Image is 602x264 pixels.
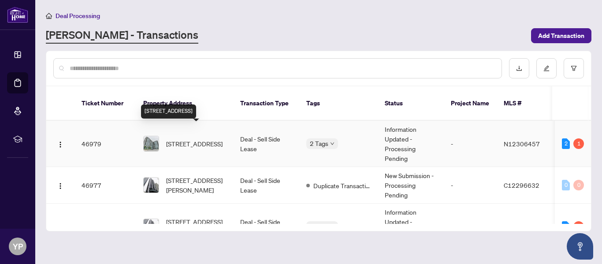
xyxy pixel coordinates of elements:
button: filter [564,58,584,78]
td: - [444,167,497,204]
div: 0 [562,180,570,190]
button: Add Transaction [531,28,591,43]
span: edit [543,65,550,71]
button: Logo [53,137,67,151]
td: Deal - Sell Side Lease [233,121,299,167]
td: Information Updated - Processing Pending [378,121,444,167]
img: logo [7,7,28,23]
td: 46979 [74,121,136,167]
td: - [444,204,497,250]
div: 3 [562,221,570,232]
a: [PERSON_NAME] - Transactions [46,28,198,44]
th: Project Name [444,86,497,121]
span: filter [571,65,577,71]
span: 2 Tags [310,221,328,231]
div: 2 [573,221,584,232]
th: Tags [299,86,378,121]
button: Open asap [567,233,593,260]
img: thumbnail-img [144,178,159,193]
span: N12306457 [504,140,540,148]
button: Logo [53,178,67,192]
div: 0 [573,180,584,190]
span: [STREET_ADDRESS][PERSON_NAME] [166,217,226,236]
th: Ticket Number [74,86,136,121]
span: YP [13,240,23,253]
div: 1 [573,138,584,149]
th: Transaction Type [233,86,299,121]
td: Deal - Sell Side Lease [233,204,299,250]
img: thumbnail-img [144,219,159,234]
th: Property Address [136,86,233,121]
td: Information Updated - Processing Pending [378,204,444,250]
button: download [509,58,529,78]
th: MLS # [497,86,550,121]
span: Deal Processing [56,12,100,20]
span: Add Transaction [538,29,584,43]
span: C12296632 [504,223,539,231]
span: down [330,141,334,146]
span: Duplicate Transaction [313,181,371,190]
span: download [516,65,522,71]
span: C12296632 [504,181,539,189]
img: Logo [57,141,64,148]
span: [STREET_ADDRESS] [166,139,223,149]
button: Logo [53,219,67,234]
td: 46977 [74,167,136,204]
th: Status [378,86,444,121]
td: Deal - Sell Side Lease [233,167,299,204]
div: 2 [562,138,570,149]
td: - [444,121,497,167]
td: New Submission - Processing Pending [378,167,444,204]
button: edit [536,58,557,78]
img: Logo [57,182,64,190]
span: [STREET_ADDRESS][PERSON_NAME] [166,175,226,195]
div: [STREET_ADDRESS] [141,104,196,119]
td: 46914 [74,204,136,250]
span: home [46,13,52,19]
span: 2 Tags [310,138,328,149]
img: thumbnail-img [144,136,159,151]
